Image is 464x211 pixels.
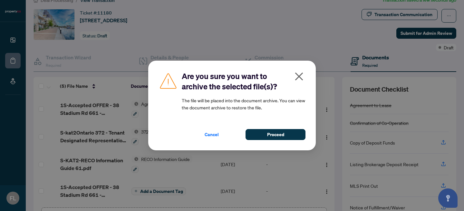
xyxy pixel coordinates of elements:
h2: Are you sure you want to archive the selected file(s)? [182,71,305,92]
button: Cancel [182,129,242,140]
button: Open asap [438,188,458,208]
span: Cancel [205,129,219,140]
span: Proceed [267,129,284,140]
article: The file will be placed into the document archive. You can view the document archive to restore t... [182,97,305,111]
button: Proceed [246,129,305,140]
span: close [294,71,304,82]
img: Caution Icon [159,71,178,90]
